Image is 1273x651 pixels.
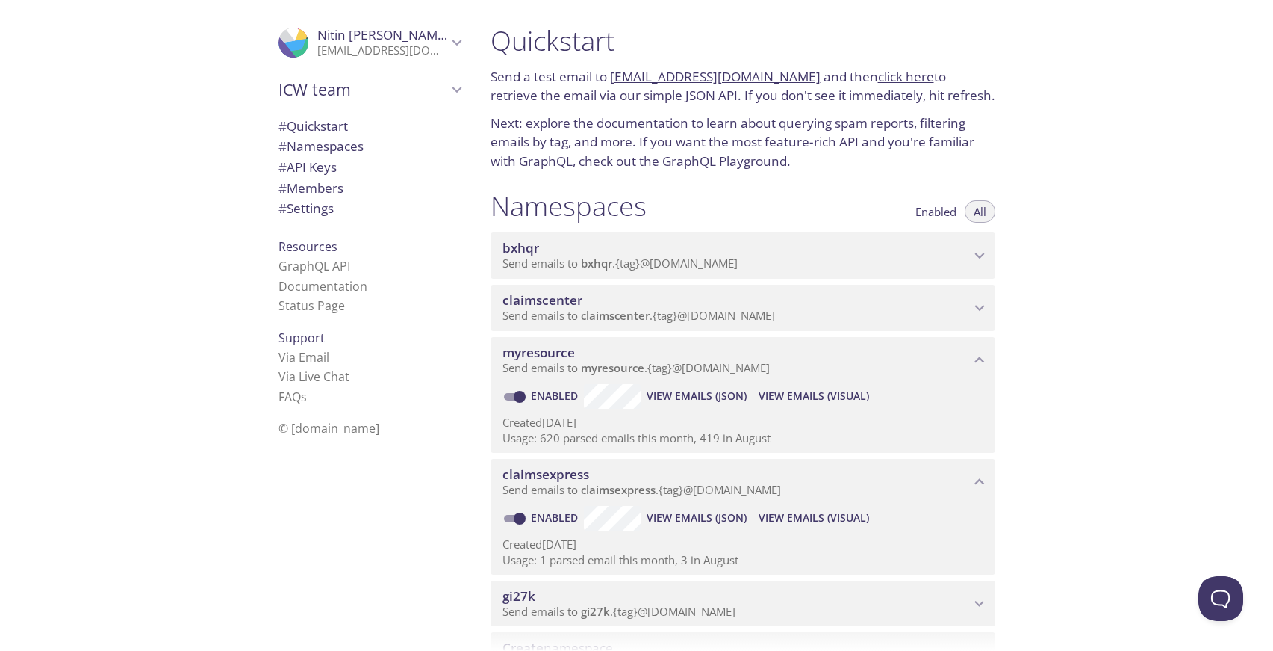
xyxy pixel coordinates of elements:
span: claimsexpress [502,466,589,483]
span: Settings [278,200,334,217]
a: GraphQL API [278,258,350,274]
a: Enabled [529,389,584,403]
span: © [DOMAIN_NAME] [278,420,379,436]
p: Created [DATE] [502,415,983,431]
span: myresource [581,360,644,375]
span: View Emails (JSON) [647,509,747,527]
span: claimscenter [502,291,582,309]
span: Members [278,179,343,197]
span: Send emails to . {tag} @[DOMAIN_NAME] [502,360,770,375]
button: All [965,200,995,223]
span: Support [278,330,325,346]
button: View Emails (JSON) [641,384,753,408]
span: bxhqr [502,239,539,256]
span: claimscenter [581,308,650,323]
div: claimsexpress namespace [491,459,995,505]
span: # [278,117,287,135]
div: Team Settings [267,198,473,219]
div: bxhqr namespace [491,232,995,279]
h1: Quickstart [491,24,995,58]
span: View Emails (JSON) [647,387,747,405]
span: View Emails (Visual) [759,509,869,527]
iframe: Help Scout Beacon - Open [1198,576,1243,621]
span: gi27k [502,587,535,605]
button: View Emails (JSON) [641,506,753,530]
p: [EMAIL_ADDRESS][DOMAIN_NAME] [317,43,447,58]
p: Usage: 620 parsed emails this month, 419 in August [502,431,983,446]
span: Send emails to . {tag} @[DOMAIN_NAME] [502,482,781,497]
div: Nitin Jindal [267,18,473,67]
div: ICW team [267,70,473,109]
a: GraphQL Playground [662,152,787,170]
a: Enabled [529,510,584,525]
span: ICW team [278,79,447,100]
span: Send emails to . {tag} @[DOMAIN_NAME] [502,604,735,619]
a: [EMAIL_ADDRESS][DOMAIN_NAME] [610,68,821,85]
span: # [278,179,287,197]
span: gi27k [581,604,610,619]
a: FAQ [278,389,307,405]
span: Resources [278,238,337,255]
a: Via Live Chat [278,368,349,385]
span: Nitin [PERSON_NAME] [317,26,449,43]
span: API Keys [278,158,337,176]
div: Quickstart [267,116,473,137]
button: View Emails (Visual) [753,384,875,408]
a: Documentation [278,278,367,294]
a: click here [878,68,934,85]
span: # [278,200,287,217]
a: Status Page [278,297,345,314]
a: Via Email [278,349,329,365]
div: gi27k namespace [491,581,995,627]
div: myresource namespace [491,337,995,383]
span: bxhqr [581,256,612,271]
p: Created [DATE] [502,537,983,552]
span: myresource [502,344,575,361]
span: Send emails to . {tag} @[DOMAIN_NAME] [502,308,775,323]
button: Enabled [906,200,965,223]
span: Send emails to . {tag} @[DOMAIN_NAME] [502,256,738,271]
button: View Emails (Visual) [753,506,875,530]
div: Members [267,178,473,199]
p: Usage: 1 parsed email this month, 3 in August [502,552,983,568]
p: Send a test email to and then to retrieve the email via our simple JSON API. If you don't see it ... [491,67,995,105]
span: # [278,138,287,155]
div: claimscenter namespace [491,285,995,331]
span: View Emails (Visual) [759,387,869,405]
span: # [278,158,287,176]
h1: Namespaces [491,189,647,223]
span: Quickstart [278,117,348,135]
div: API Keys [267,157,473,178]
span: Namespaces [278,138,364,155]
div: Namespaces [267,136,473,157]
span: s [301,389,307,405]
a: documentation [597,114,688,132]
span: claimsexpress [581,482,656,497]
p: Next: explore the to learn about querying spam reports, filtering emails by tag, and more. If you... [491,114,995,171]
